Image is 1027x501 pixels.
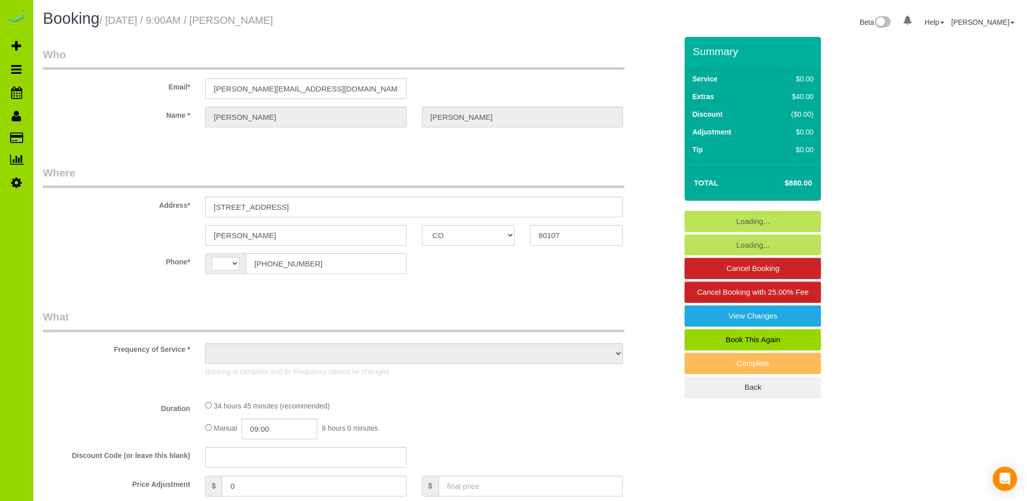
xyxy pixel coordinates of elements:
[684,329,821,350] a: Book This Again
[205,225,406,246] input: City*
[35,253,198,267] label: Phone*
[684,282,821,303] a: Cancel Booking with 25.00% Fee
[35,447,198,461] label: Discount Code (or leave this blank)
[951,18,1014,26] a: [PERSON_NAME]
[692,74,717,84] label: Service
[684,377,821,398] a: Back
[205,476,222,496] span: $
[993,467,1017,491] div: Open Intercom Messenger
[770,127,813,137] div: $0.00
[322,424,378,432] span: 9 hours 0 minutes
[35,107,198,120] label: Name *
[43,165,624,188] legend: Where
[770,74,813,84] div: $0.00
[692,109,722,119] label: Discount
[693,45,816,57] h3: Summary
[924,18,944,26] a: Help
[874,16,891,29] img: New interface
[770,109,813,119] div: ($0.00)
[205,78,406,99] input: Email*
[214,424,237,432] span: Manual
[694,178,718,187] strong: Total
[692,145,703,155] label: Tip
[205,107,406,127] input: First Name*
[35,400,198,414] label: Duration
[438,476,623,496] input: final price
[692,127,731,137] label: Adjustment
[754,179,812,188] h4: $880.00
[422,107,623,127] input: Last Name*
[43,309,624,332] legend: What
[860,18,891,26] a: Beta
[422,476,438,496] span: $
[246,253,406,274] input: Phone*
[770,92,813,102] div: $40.00
[43,47,624,70] legend: Who
[214,402,330,410] span: 34 hours 45 minutes (recommended)
[684,305,821,327] a: View Changes
[205,367,623,377] p: Booking is complete and its Frequency cannot be changed
[35,341,198,354] label: Frequency of Service *
[35,476,198,489] label: Price Adjustment
[6,10,26,24] img: Automaid Logo
[530,225,623,246] input: Zip Code*
[684,258,821,279] a: Cancel Booking
[100,15,273,26] small: / [DATE] / 9:00AM / [PERSON_NAME]
[770,145,813,155] div: $0.00
[43,10,100,27] span: Booking
[35,78,198,92] label: Email*
[692,92,714,102] label: Extras
[697,288,809,296] span: Cancel Booking with 25.00% Fee
[35,197,198,210] label: Address*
